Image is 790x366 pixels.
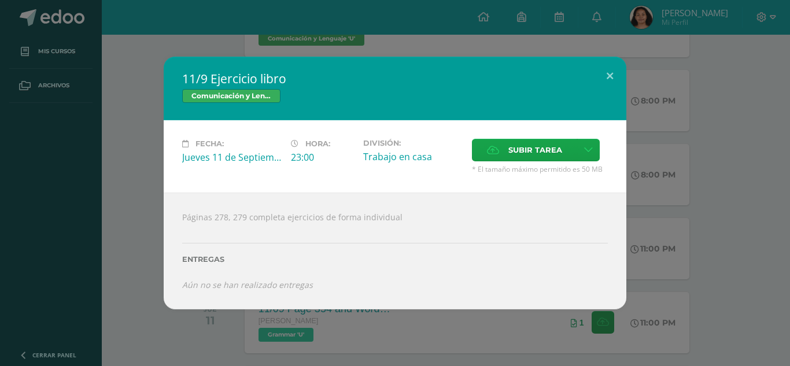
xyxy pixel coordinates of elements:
span: Comunicación y Lenguaje [182,89,280,103]
button: Close (Esc) [593,57,626,96]
div: Páginas 278, 279 completa ejercicios de forma individual [164,193,626,309]
div: Jueves 11 de Septiembre [182,151,282,164]
span: Subir tarea [508,139,562,161]
label: División: [363,139,463,147]
div: Trabajo en casa [363,150,463,163]
span: Fecha: [195,139,224,148]
h2: 11/9 Ejercicio libro [182,71,608,87]
div: 23:00 [291,151,354,164]
span: * El tamaño máximo permitido es 50 MB [472,164,608,174]
i: Aún no se han realizado entregas [182,279,313,290]
span: Hora: [305,139,330,148]
label: Entregas [182,255,608,264]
